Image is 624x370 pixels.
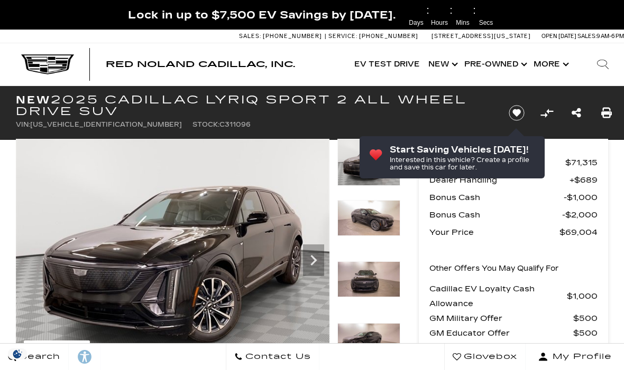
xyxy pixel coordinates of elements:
a: Print this New 2025 Cadillac LYRIQ Sport 2 All Wheel Drive SUV [601,106,612,120]
span: $500 [573,326,598,340]
span: GM Military Offer [429,311,573,326]
span: C311096 [219,121,251,128]
span: GM First Responder Offer [429,340,573,355]
img: New 2025 Stellar Black Metallic Cadillac Sport 2 image 2 [337,200,400,236]
span: $69,004 [559,225,598,240]
a: GM First Responder Offer $500 [429,340,598,355]
button: Open user profile menu [526,344,624,370]
div: Next [303,244,324,276]
span: Dealer Handling [429,173,570,187]
span: Contact Us [243,349,311,364]
span: Red Noland Cadillac, Inc. [106,59,295,69]
span: GM Educator Offer [429,326,573,340]
span: Glovebox [461,349,517,364]
span: Open [DATE] [542,33,576,40]
a: EV Test Drive [350,43,424,86]
a: Service: [PHONE_NUMBER] [325,33,421,39]
span: Bonus Cash [429,207,562,222]
img: Cadillac Dark Logo with Cadillac White Text [21,54,74,74]
span: $1,000 [567,289,598,303]
a: Dealer Handling $689 [429,173,598,187]
a: Close [606,5,619,18]
img: New 2025 Stellar Black Metallic Cadillac Sport 2 image 4 [337,323,400,359]
span: Lock in up to $7,500 EV Savings by [DATE]. [128,8,396,22]
span: Search [16,349,60,364]
div: (47) Photos [24,340,90,366]
a: Your Price $69,004 [429,225,598,240]
img: New 2025 Stellar Black Metallic Cadillac Sport 2 image 3 [337,261,400,297]
span: Mins [453,18,473,27]
span: Days [406,18,426,27]
p: Other Offers You May Qualify For [429,261,559,276]
span: $500 [573,340,598,355]
span: : [473,2,476,18]
span: : [426,2,429,18]
span: Secs [476,18,496,27]
a: GM Educator Offer $500 [429,326,598,340]
strong: New [16,93,51,106]
span: $689 [570,173,598,187]
a: Cadillac EV Loyalty Cash Allowance $1,000 [429,281,598,311]
span: Stock: [192,121,219,128]
a: Red Noland Cadillac, Inc. [106,60,295,69]
img: Opt-Out Icon [5,348,30,359]
span: $2,000 [562,207,598,222]
span: My Profile [548,349,612,364]
button: Compare Vehicle [539,105,555,121]
button: More [529,43,571,86]
span: [US_VEHICLE_IDENTIFICATION_NUMBER] [30,121,182,128]
span: : [449,2,453,18]
a: [STREET_ADDRESS][US_STATE] [432,33,531,40]
a: MSRP $71,315 [429,155,598,170]
span: $1,000 [564,190,598,205]
span: VIN: [16,121,30,128]
a: Share this New 2025 Cadillac LYRIQ Sport 2 All Wheel Drive SUV [572,106,581,120]
a: GM Military Offer $500 [429,311,598,326]
span: Service: [328,33,357,40]
a: Pre-Owned [460,43,529,86]
span: Cadillac EV Loyalty Cash Allowance [429,281,567,311]
a: Bonus Cash $2,000 [429,207,598,222]
span: [PHONE_NUMBER] [359,33,418,40]
img: New 2025 Stellar Black Metallic Cadillac Sport 2 image 1 [337,139,400,186]
span: MSRP [429,155,565,170]
a: Contact Us [226,344,319,370]
section: Click to Open Cookie Consent Modal [5,348,30,359]
a: Glovebox [444,344,526,370]
span: Sales: [577,33,597,40]
span: Bonus Cash [429,190,564,205]
h1: 2025 Cadillac LYRIQ Sport 2 All Wheel Drive SUV [16,94,491,117]
span: $500 [573,311,598,326]
span: Your Price [429,225,559,240]
span: [PHONE_NUMBER] [263,33,322,40]
span: Sales: [239,33,261,40]
span: Hours [429,18,449,27]
button: Save vehicle [505,105,528,121]
a: Sales: [PHONE_NUMBER] [239,33,325,39]
a: Bonus Cash $1,000 [429,190,598,205]
span: 9 AM-6 PM [597,33,624,40]
a: New [424,43,460,86]
span: $71,315 [565,155,598,170]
